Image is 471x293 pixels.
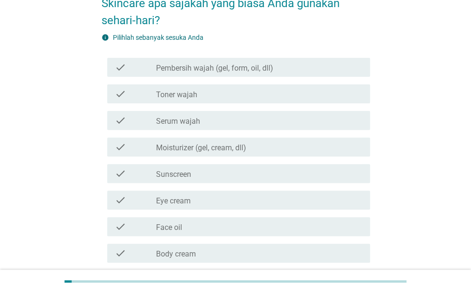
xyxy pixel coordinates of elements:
[115,194,126,206] i: check
[156,117,200,126] label: Serum wajah
[156,223,182,232] label: Face oil
[156,249,196,259] label: Body cream
[115,168,126,179] i: check
[115,141,126,153] i: check
[115,88,126,100] i: check
[156,170,191,179] label: Sunscreen
[115,62,126,73] i: check
[156,90,197,100] label: Toner wajah
[115,115,126,126] i: check
[156,143,246,153] label: Moisturizer (gel, cream, dll)
[115,247,126,259] i: check
[156,196,191,206] label: Eye cream
[156,64,273,73] label: Pembersih wajah (gel, form, oil, dll)
[102,34,109,41] i: info
[113,34,203,41] label: Pilihlah sebanyak sesuka Anda
[115,221,126,232] i: check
